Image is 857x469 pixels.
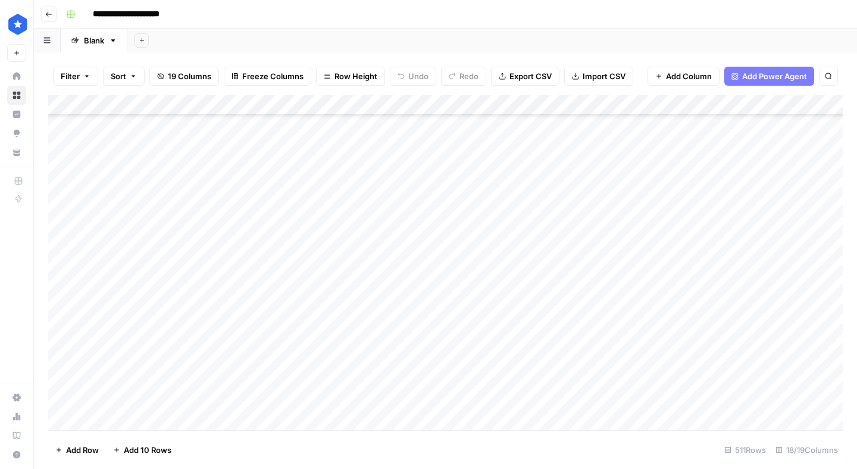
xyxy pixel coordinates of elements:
[242,70,304,82] span: Freeze Columns
[7,426,26,445] a: Learning Hub
[61,29,127,52] a: Blank
[7,143,26,162] a: Your Data
[334,70,377,82] span: Row Height
[564,67,633,86] button: Import CSV
[771,440,843,459] div: 18/19 Columns
[509,70,552,82] span: Export CSV
[124,444,171,456] span: Add 10 Rows
[61,70,80,82] span: Filter
[7,67,26,86] a: Home
[224,67,311,86] button: Freeze Columns
[53,67,98,86] button: Filter
[7,86,26,105] a: Browse
[7,124,26,143] a: Opportunities
[441,67,486,86] button: Redo
[408,70,428,82] span: Undo
[106,440,179,459] button: Add 10 Rows
[111,70,126,82] span: Sort
[7,14,29,35] img: ConsumerAffairs Logo
[583,70,625,82] span: Import CSV
[48,440,106,459] button: Add Row
[7,388,26,407] a: Settings
[491,67,559,86] button: Export CSV
[742,70,807,82] span: Add Power Agent
[149,67,219,86] button: 19 Columns
[316,67,385,86] button: Row Height
[103,67,145,86] button: Sort
[7,105,26,124] a: Insights
[168,70,211,82] span: 19 Columns
[648,67,720,86] button: Add Column
[84,35,104,46] div: Blank
[7,407,26,426] a: Usage
[666,70,712,82] span: Add Column
[390,67,436,86] button: Undo
[7,445,26,464] button: Help + Support
[459,70,478,82] span: Redo
[7,10,26,39] button: Workspace: ConsumerAffairs
[66,444,99,456] span: Add Row
[724,67,814,86] button: Add Power Agent
[720,440,771,459] div: 511 Rows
